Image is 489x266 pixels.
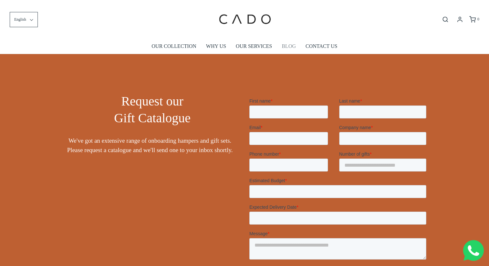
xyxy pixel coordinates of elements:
span: 0 [477,17,479,21]
span: Request our Gift Catalogue [114,94,191,125]
a: CONTACT US [306,39,337,54]
button: English [10,12,38,27]
a: OUR COLLECTION [152,39,196,54]
button: Open search bar [440,16,451,23]
a: 0 [469,16,479,23]
img: Whatsapp [463,240,484,261]
a: OUR SERVICES [236,39,272,54]
span: English [14,17,26,23]
a: WHY US [206,39,226,54]
a: BLOG [282,39,296,54]
img: cadogifting [217,5,272,34]
span: We've got an extensive range of onboarding hampers and gift sets. Please request a catalogue and ... [60,136,240,155]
